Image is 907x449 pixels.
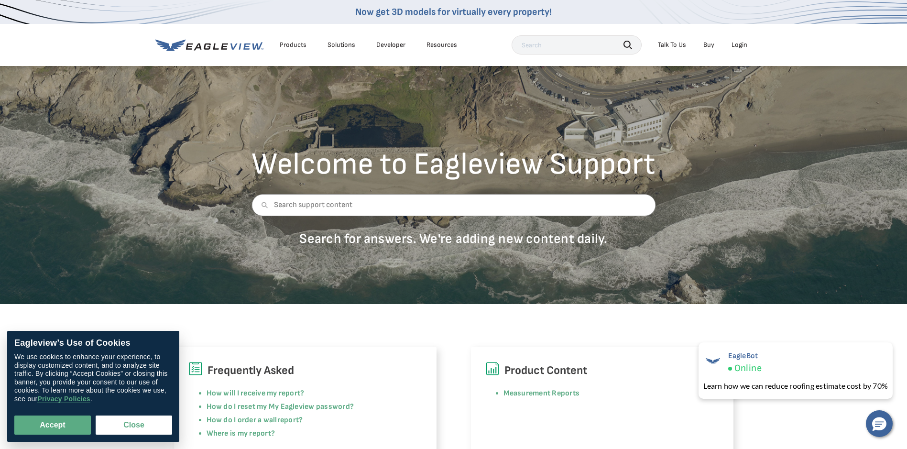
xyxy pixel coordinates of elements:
[188,361,422,380] h6: Frequently Asked
[37,395,90,404] a: Privacy Policies
[703,41,714,49] a: Buy
[207,402,354,411] a: How do I reset my My Eagleview password?
[280,41,306,49] div: Products
[703,351,722,371] img: EagleBot
[503,389,580,398] a: Measurement Reports
[328,41,355,49] div: Solutions
[866,410,893,437] button: Hello, have a question? Let’s chat.
[96,416,172,435] button: Close
[426,41,457,49] div: Resources
[728,351,762,361] span: EagleBot
[207,416,277,425] a: How do I order a wall
[703,380,888,392] div: Learn how we can reduce roofing estimate cost by 70%
[512,35,642,55] input: Search
[485,361,719,380] h6: Product Content
[207,389,305,398] a: How will I receive my report?
[277,416,299,425] a: report
[658,41,686,49] div: Talk To Us
[299,416,303,425] a: ?
[14,416,91,435] button: Accept
[251,230,656,247] p: Search for answers. We're adding new content daily.
[207,429,275,438] a: Where is my report?
[251,149,656,180] h2: Welcome to Eagleview Support
[355,6,552,18] a: Now get 3D models for virtually every property!
[14,353,172,404] div: We use cookies to enhance your experience, to display customized content, and to analyze site tra...
[732,41,747,49] div: Login
[14,338,172,349] div: Eagleview’s Use of Cookies
[376,41,405,49] a: Developer
[251,194,656,216] input: Search support content
[734,362,762,374] span: Online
